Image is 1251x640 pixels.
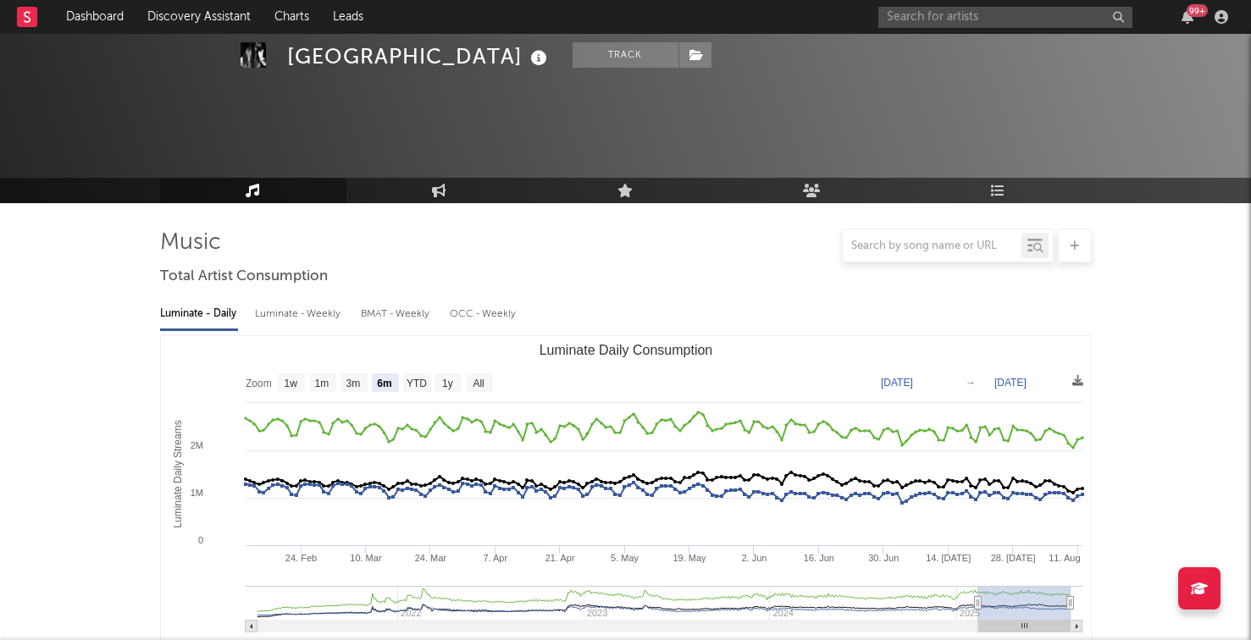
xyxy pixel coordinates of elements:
text: 7. Apr [483,553,507,563]
text: 2M [190,440,202,450]
text: 21. Apr [545,553,574,563]
span: Total Artist Consumption [160,267,328,287]
text: 14. [DATE] [926,553,971,563]
text: 1m [314,378,329,389]
text: All [473,378,484,389]
text: 1w [284,378,297,389]
text: 28. [DATE] [990,553,1035,563]
text: 16. Jun [803,553,833,563]
div: Luminate - Weekly [255,300,344,328]
div: 99 + [1187,4,1208,17]
text: 24. Feb [285,553,316,563]
text: 11. Aug [1049,553,1080,563]
text: 2. Jun [741,553,767,563]
button: 99+ [1182,10,1193,24]
text: 6m [377,378,391,389]
text: 3m [346,378,360,389]
text: [DATE] [994,377,1027,389]
text: 24. Mar [414,553,446,563]
div: BMAT - Weekly [361,300,433,328]
text: 1M [190,488,202,498]
text: 19. May [673,553,706,563]
text: 0 [197,535,202,545]
text: 30. Jun [868,553,899,563]
text: 5. May [611,553,639,563]
text: Luminate Daily Streams [171,420,183,527]
input: Search by song name or URL [843,240,1021,253]
text: YTD [406,378,426,389]
text: Luminate Daily Consumption [539,343,712,357]
text: 1y [442,378,453,389]
text: 10. Mar [350,553,382,563]
div: [GEOGRAPHIC_DATA] [287,42,551,70]
button: Track [573,42,678,68]
div: OCC - Weekly [450,300,518,328]
div: Luminate - Daily [160,300,238,328]
text: Zoom [246,378,272,389]
text: [DATE] [881,377,913,389]
text: → [966,377,976,389]
input: Search for artists [878,7,1132,28]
